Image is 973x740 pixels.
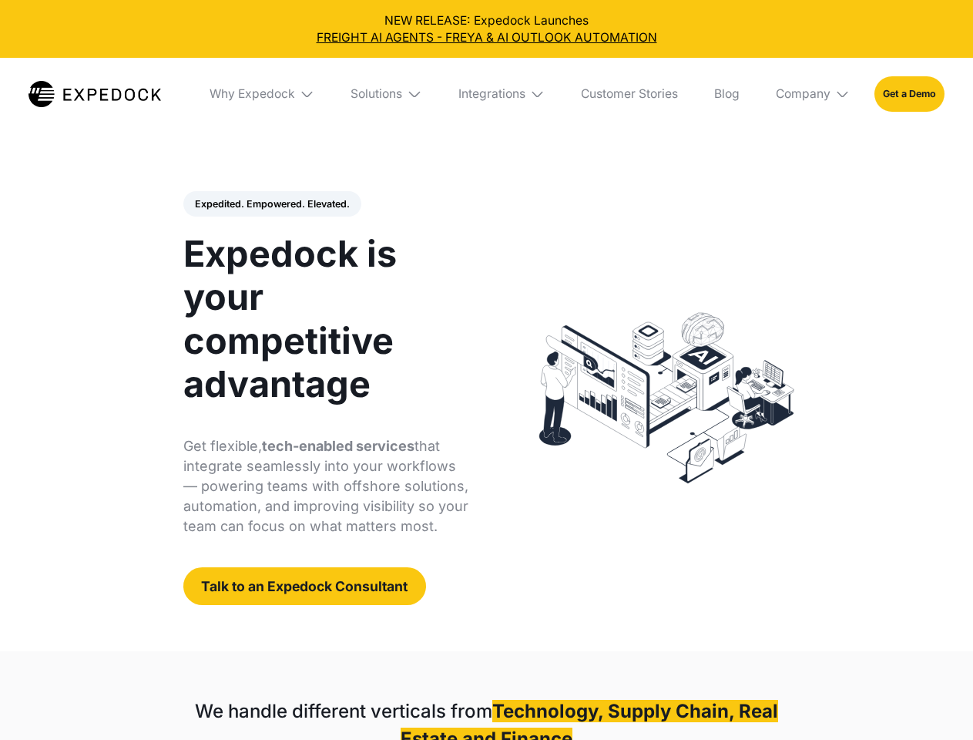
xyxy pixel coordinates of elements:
div: Solutions [339,58,434,130]
h1: Expedock is your competitive advantage [183,232,469,405]
div: Integrations [446,58,557,130]
p: Get flexible, that integrate seamlessly into your workflows — powering teams with offshore soluti... [183,436,469,536]
a: Get a Demo [874,76,944,111]
a: FREIGHT AI AGENTS - FREYA & AI OUTLOOK AUTOMATION [12,29,961,46]
div: NEW RELEASE: Expedock Launches [12,12,961,46]
a: Customer Stories [569,58,689,130]
strong: We handle different verticals from [195,700,492,722]
div: Why Expedock [197,58,327,130]
a: Blog [702,58,751,130]
strong: tech-enabled services [262,438,414,454]
a: Talk to an Expedock Consultant [183,567,426,605]
div: Company [763,58,862,130]
div: Solutions [351,86,402,102]
div: Company [776,86,830,102]
div: Why Expedock [210,86,295,102]
div: Integrations [458,86,525,102]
